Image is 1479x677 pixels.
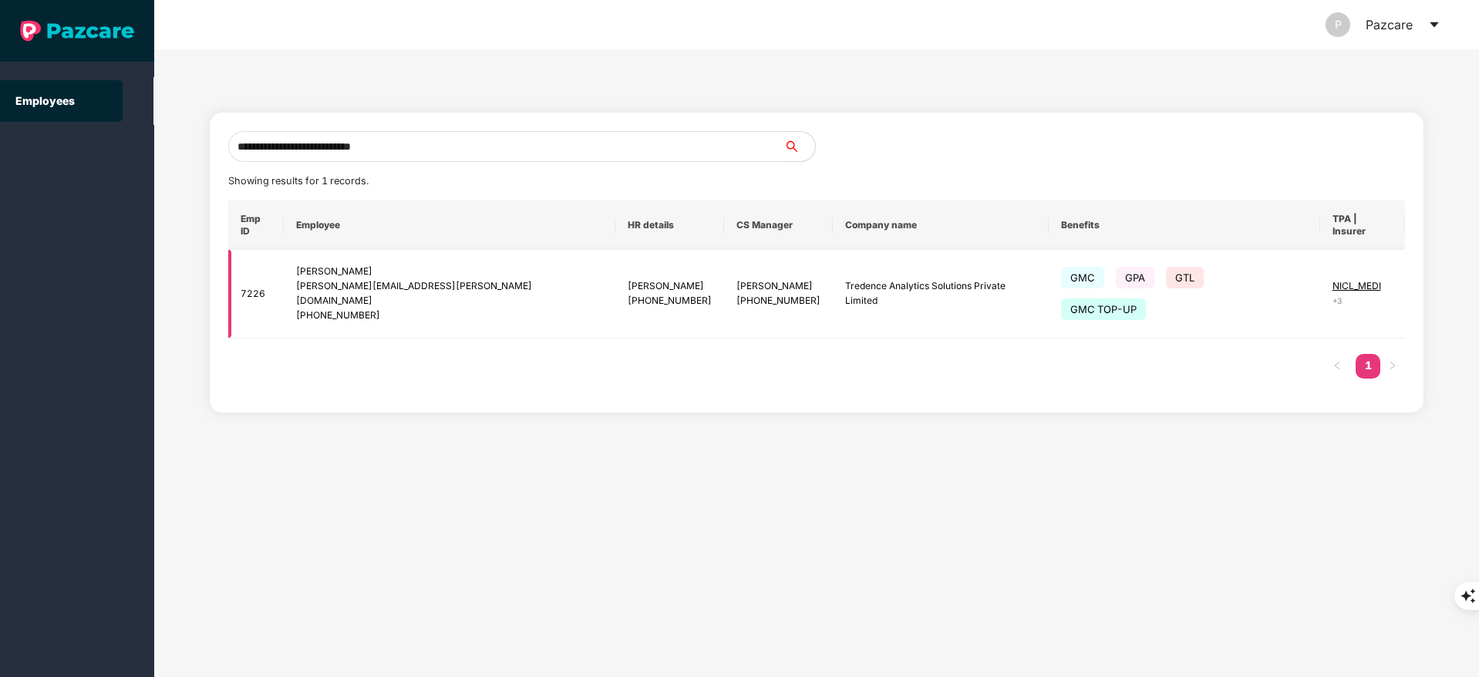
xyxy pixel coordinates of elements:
span: + 3 [1332,296,1342,305]
th: HR details [615,200,724,250]
span: caret-down [1428,19,1440,31]
span: Showing results for 1 records. [228,175,369,187]
span: search [783,140,815,153]
div: [PERSON_NAME] [736,279,820,294]
span: GPA [1116,267,1154,288]
td: Tredence Analytics Solutions Private Limited [833,250,1049,338]
li: Previous Page [1325,354,1349,379]
div: [PERSON_NAME][EMAIL_ADDRESS][PERSON_NAME][DOMAIN_NAME] [296,279,602,308]
th: Emp ID [228,200,285,250]
button: search [783,131,816,162]
li: Next Page [1380,354,1405,379]
th: CS Manager [724,200,833,250]
td: 7226 [228,250,285,338]
th: Company name [833,200,1049,250]
a: 1 [1356,354,1380,377]
th: Benefits [1049,200,1320,250]
div: [PERSON_NAME] [296,264,602,279]
button: left [1325,354,1349,379]
span: left [1332,361,1342,370]
button: right [1380,354,1405,379]
li: 1 [1356,354,1380,379]
th: Employee [284,200,615,250]
span: NICL_MEDI [1332,280,1381,291]
a: Employees [15,94,75,107]
div: [PERSON_NAME] [628,279,712,294]
span: P [1335,12,1342,37]
span: GMC TOP-UP [1061,298,1146,320]
th: TPA | Insurer [1320,200,1405,250]
div: [PHONE_NUMBER] [736,294,820,308]
span: GMC [1061,267,1104,288]
div: [PHONE_NUMBER] [628,294,712,308]
span: right [1388,361,1397,370]
div: [PHONE_NUMBER] [296,308,602,323]
th: More [1404,200,1466,250]
span: GTL [1166,267,1204,288]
